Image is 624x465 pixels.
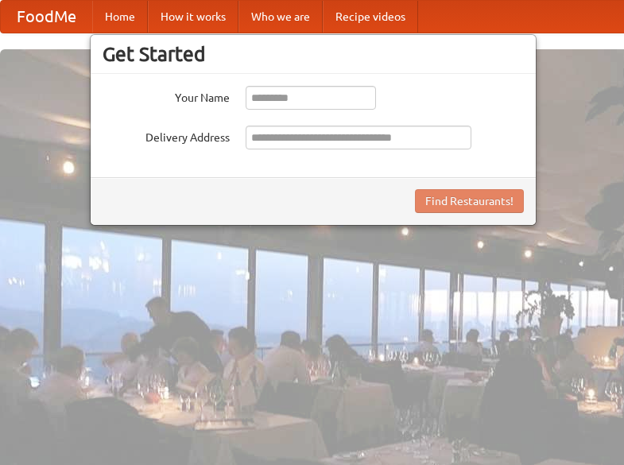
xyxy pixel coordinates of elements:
[92,1,148,33] a: Home
[1,1,92,33] a: FoodMe
[103,86,230,106] label: Your Name
[238,1,323,33] a: Who we are
[323,1,418,33] a: Recipe videos
[103,42,524,66] h3: Get Started
[415,189,524,213] button: Find Restaurants!
[103,126,230,145] label: Delivery Address
[148,1,238,33] a: How it works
